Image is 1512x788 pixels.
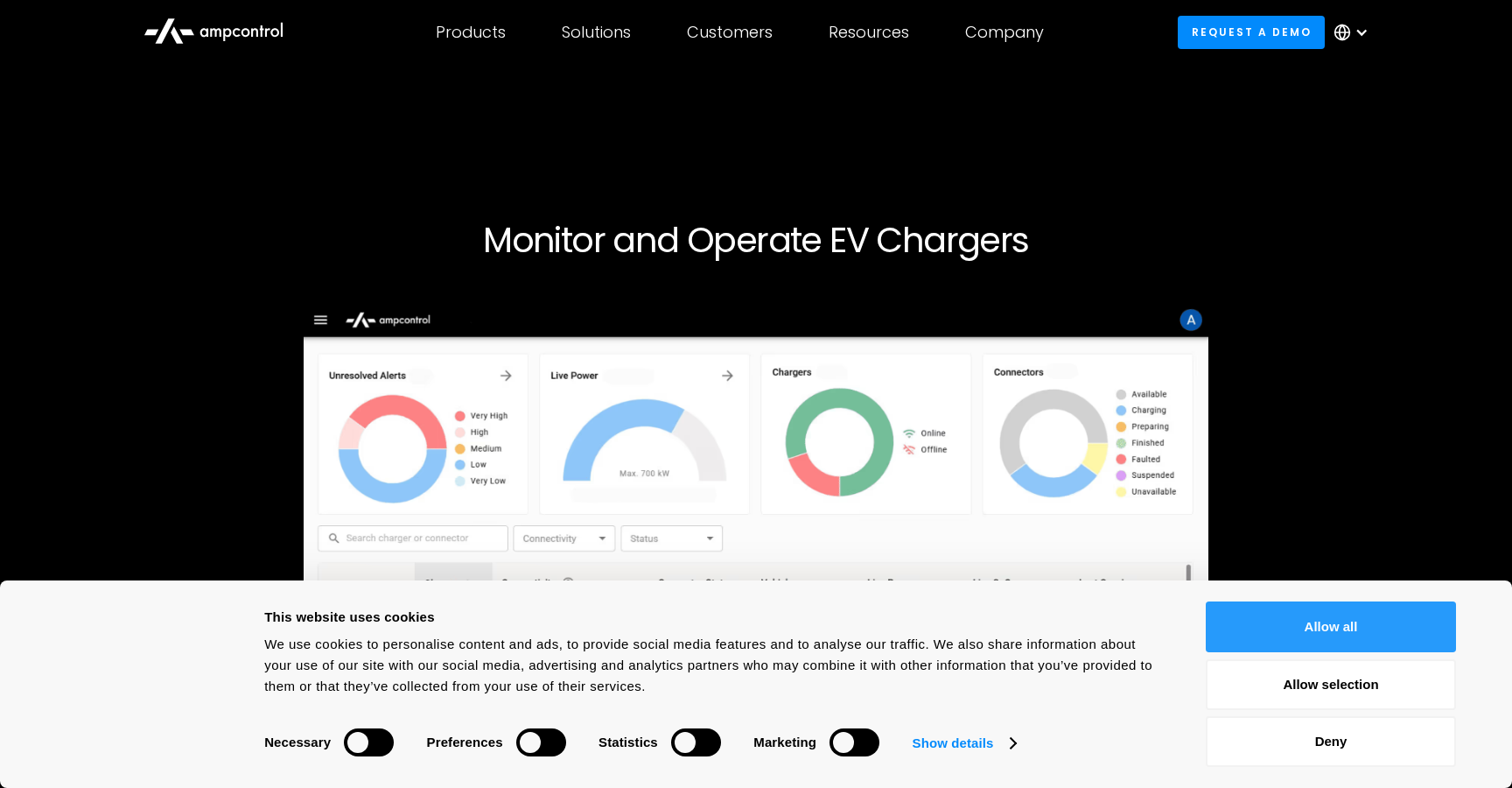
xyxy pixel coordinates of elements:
[965,23,1044,42] div: Company
[1206,659,1456,710] button: Allow selection
[753,735,816,749] strong: Marketing
[829,23,909,42] div: Resources
[1206,602,1456,652] button: Allow all
[264,634,1166,697] div: We use cookies to personalise content and ads, to provide social media features and to analyse ou...
[562,23,631,42] div: Solutions
[1178,16,1325,48] a: Request a demo
[1206,716,1456,767] button: Deny
[436,23,506,42] div: Products
[304,303,1208,755] img: Ampcontrol Open Charge Point Protocol OCPP Server for EV Fleet Charging
[224,219,1288,261] h1: Monitor and Operate EV Chargers
[264,735,331,749] strong: Necessary
[687,23,773,42] div: Customers
[427,735,503,749] strong: Preferences
[264,607,1166,628] div: This website uses cookies
[913,730,1016,756] a: Show details
[263,721,264,721] legend: Consent Selection
[598,735,658,749] strong: Statistics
